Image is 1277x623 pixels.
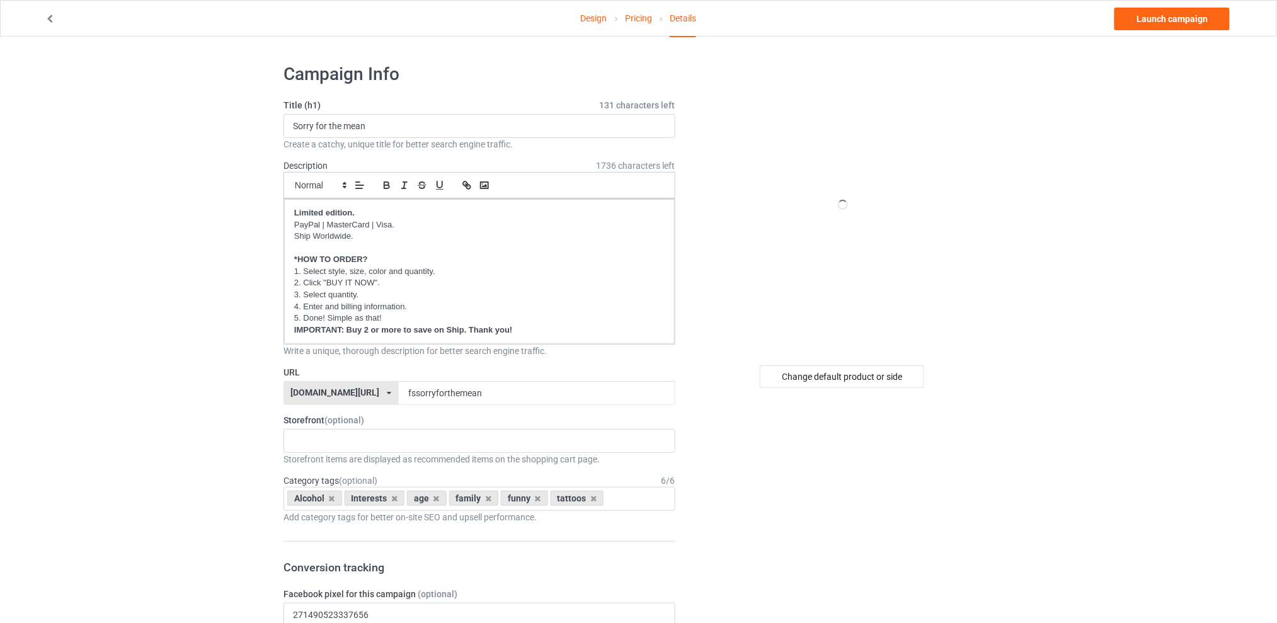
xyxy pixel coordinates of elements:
[670,1,696,37] div: Details
[283,453,675,466] div: Storefront items are displayed as recommended items on the shopping cart page.
[581,1,607,36] a: Design
[294,312,665,324] p: 5. Done! Simple as that!
[287,491,342,506] div: Alcohol
[449,491,499,506] div: family
[283,161,328,171] label: Description
[294,277,665,289] p: 2. Click "BUY IT NOW".
[551,491,604,506] div: tattoos
[283,588,675,600] label: Facebook pixel for this campaign
[324,415,364,425] span: (optional)
[294,289,665,301] p: 3. Select quantity.
[283,345,675,357] div: Write a unique, thorough description for better search engine traffic.
[339,476,377,486] span: (optional)
[283,99,675,111] label: Title (h1)
[625,1,652,36] a: Pricing
[760,365,924,388] div: Change default product or side
[294,325,512,334] strong: IMPORTANT: Buy 2 or more to save on Ship. Thank you!
[294,266,665,278] p: 1. Select style, size, color and quantity.
[283,560,675,574] h3: Conversion tracking
[283,63,675,86] h1: Campaign Info
[597,159,675,172] span: 1736 characters left
[407,491,447,506] div: age
[283,414,675,426] label: Storefront
[283,474,377,487] label: Category tags
[283,366,675,379] label: URL
[501,491,548,506] div: funny
[294,208,355,217] strong: Limited edition.
[345,491,405,506] div: Interests
[283,511,675,523] div: Add category tags for better on-site SEO and upsell performance.
[291,388,380,397] div: [DOMAIN_NAME][URL]
[283,138,675,151] div: Create a catchy, unique title for better search engine traffic.
[1114,8,1230,30] a: Launch campaign
[661,474,675,487] div: 6 / 6
[600,99,675,111] span: 131 characters left
[294,254,368,264] strong: *HOW TO ORDER?
[418,589,457,599] span: (optional)
[294,231,665,243] p: Ship Worldwide.
[294,301,665,313] p: 4. Enter and billing information.
[294,219,665,231] p: PayPal | MasterCard | Visa.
